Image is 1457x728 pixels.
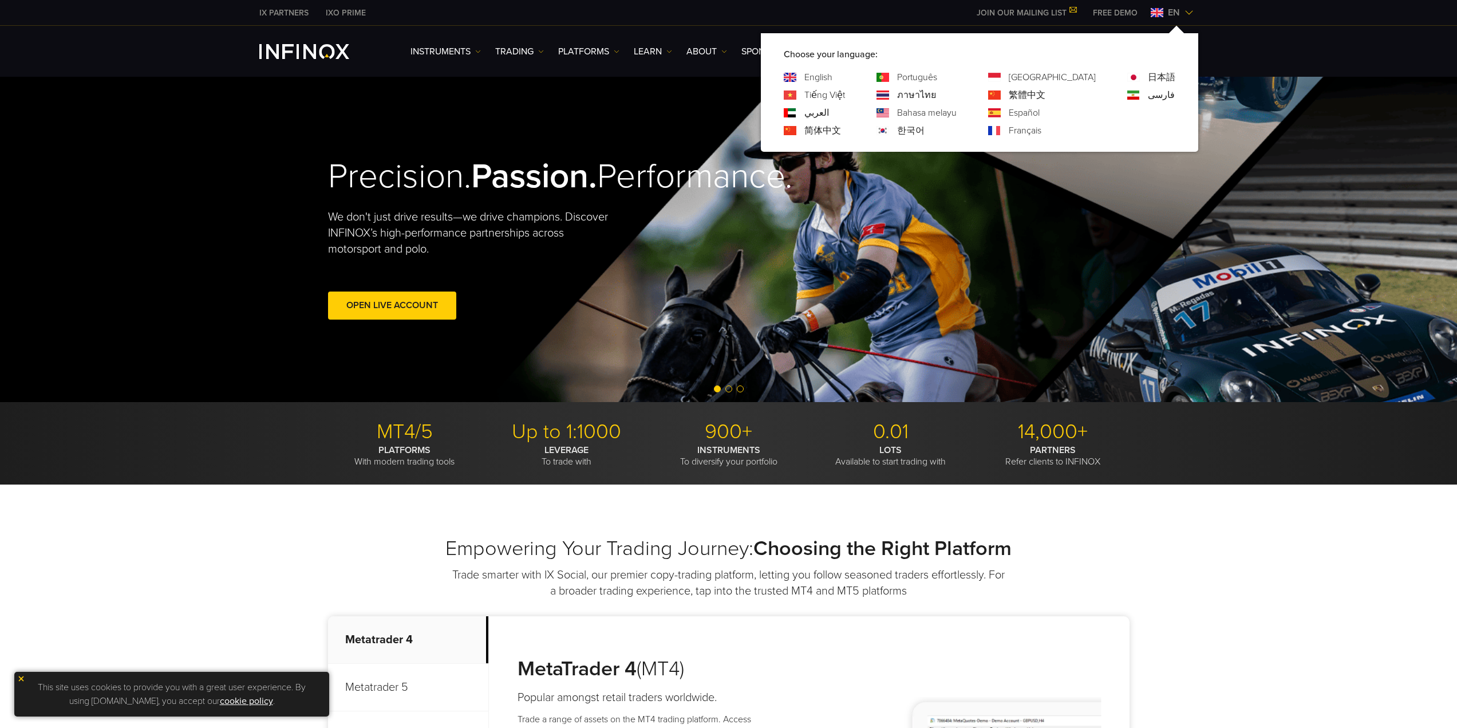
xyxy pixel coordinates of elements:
[976,444,1130,467] p: Refer clients to INFINOX
[328,536,1130,561] h2: Empowering Your Trading Journey:
[804,70,832,84] a: Language
[518,656,637,681] strong: MetaTrader 4
[1009,88,1045,102] a: Language
[804,106,829,120] a: Language
[976,419,1130,444] p: 14,000+
[804,88,845,102] a: Language
[20,678,323,711] p: This site uses cookies to provide you with a great user experience. By using [DOMAIN_NAME], you a...
[328,664,488,711] p: Metatrader 5
[686,45,727,58] a: ABOUT
[725,385,732,392] span: Go to slide 2
[1148,88,1175,102] a: Language
[1163,6,1184,19] span: en
[328,156,689,198] h2: Precision. Performance.
[518,690,791,706] h4: Popular amongst retail traders worldwide.
[328,616,488,664] p: Metatrader 4
[897,70,937,84] a: Language
[378,444,431,456] strong: PLATFORMS
[328,209,617,257] p: We don't just drive results—we drive champions. Discover INFINOX’s high-performance partnerships ...
[737,385,744,392] span: Go to slide 3
[471,156,597,197] strong: Passion.
[328,292,456,320] a: Open Live Account
[544,444,589,456] strong: LEVERAGE
[1084,7,1146,19] a: INFINOX MENU
[328,444,481,467] p: With modern trading tools
[634,45,672,58] a: Learn
[1009,106,1040,120] a: Language
[518,656,791,682] h3: (MT4)
[490,419,643,444] p: Up to 1:1000
[558,45,619,58] a: PLATFORMS
[652,444,806,467] p: To diversify your portfolio
[259,44,376,59] a: INFINOX Logo
[220,695,273,707] a: cookie policy
[1148,70,1175,84] a: Language
[317,7,374,19] a: INFINOX
[652,419,806,444] p: 900+
[804,124,841,137] a: Language
[17,675,25,683] img: yellow close icon
[784,48,1175,61] p: Choose your language:
[714,385,721,392] span: Go to slide 1
[814,419,968,444] p: 0.01
[1030,444,1076,456] strong: PARTNERS
[741,45,807,58] a: SPONSORSHIPS
[251,7,317,19] a: INFINOX
[490,444,643,467] p: To trade with
[897,88,936,102] a: Language
[814,444,968,467] p: Available to start trading with
[1009,70,1096,84] a: Language
[328,419,481,444] p: MT4/5
[697,444,760,456] strong: INSTRUMENTS
[879,444,902,456] strong: LOTS
[1009,124,1041,137] a: Language
[897,106,957,120] a: Language
[753,536,1012,561] strong: Choosing the Right Platform
[495,45,544,58] a: TRADING
[897,124,925,137] a: Language
[410,45,481,58] a: Instruments
[968,8,1084,18] a: JOIN OUR MAILING LIST
[451,567,1006,599] p: Trade smarter with IX Social, our premier copy-trading platform, letting you follow seasoned trad...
